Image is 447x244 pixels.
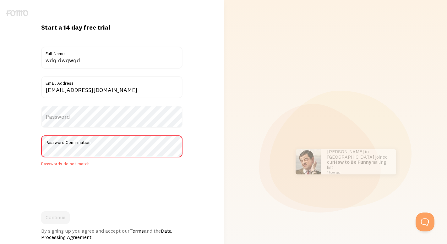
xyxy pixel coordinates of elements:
div: By signing up you agree and accept our and the . [41,228,183,240]
a: Data Processing Agreement [41,228,172,240]
span: Passwords do not match [41,161,183,167]
label: Full Name [41,47,183,57]
iframe: reCAPTCHA [41,174,137,199]
label: Password Confirmation [41,135,183,146]
a: Terms [129,228,144,234]
label: Password [41,106,183,128]
label: Email Address [41,76,183,87]
img: fomo-logo-gray-b99e0e8ada9f9040e2984d0d95b3b12da0074ffd48d1e5cb62ac37fc77b0b268.svg [6,10,28,16]
iframe: Help Scout Beacon - Open [416,213,434,231]
h1: Start a 14 day free trial [41,23,183,31]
